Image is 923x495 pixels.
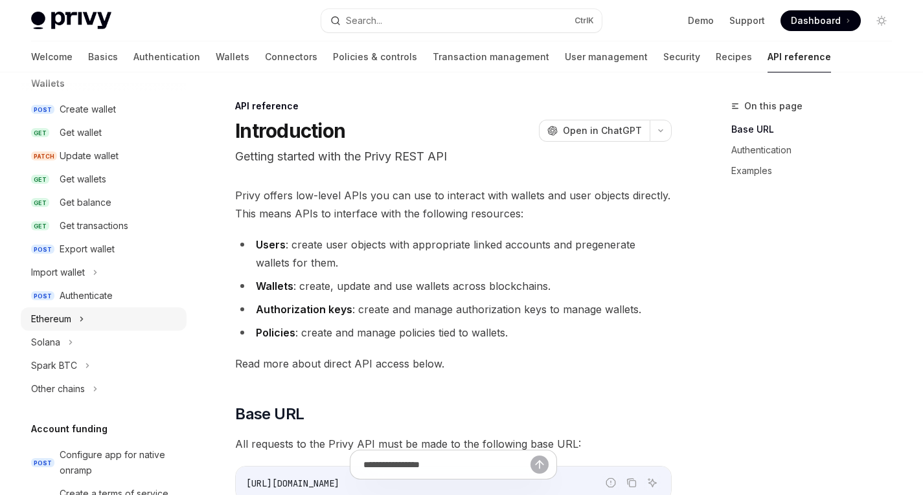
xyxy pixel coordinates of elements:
[265,41,317,72] a: Connectors
[21,377,187,401] button: Other chains
[346,13,382,28] div: Search...
[31,381,85,397] div: Other chains
[21,331,187,354] button: Solana
[21,237,187,261] a: POSTExport wallet
[256,326,295,339] strong: Policies
[663,41,700,72] a: Security
[133,41,200,72] a: Authentication
[791,14,841,27] span: Dashboard
[731,140,902,160] a: Authentication
[21,354,187,377] button: Spark BTC
[256,238,286,251] strong: Users
[31,311,71,327] div: Ethereum
[768,41,831,72] a: API reference
[31,358,77,373] div: Spark BTC
[731,119,902,140] a: Base URL
[539,120,650,142] button: Open in ChatGPT
[21,191,187,214] a: GETGet balance
[744,98,803,114] span: On this page
[60,241,115,257] div: Export wallet
[21,307,187,331] button: Ethereum
[31,291,54,301] span: POST
[21,443,187,482] a: POSTConfigure app for native onramp
[21,121,187,144] a: GETGet wallet
[31,335,60,350] div: Solana
[21,284,187,307] a: POSTAuthenticate
[256,303,352,316] strong: Authorization keys
[256,280,293,292] strong: Wallets
[31,151,57,161] span: PATCH
[60,125,102,140] div: Get wallet
[60,102,116,117] div: Create wallet
[31,421,108,437] h5: Account funding
[565,41,648,72] a: User management
[31,198,49,208] span: GET
[235,148,672,166] p: Getting started with the Privy REST API
[60,218,128,234] div: Get transactions
[60,171,106,187] div: Get wallets
[235,355,672,373] span: Read more about direct API access below.
[60,447,179,478] div: Configure app for native onramp
[235,300,672,318] li: : create and manage authorization keys to manage wallets.
[60,195,111,210] div: Get balance
[731,160,902,181] a: Examples
[88,41,118,72] a: Basics
[321,9,601,32] button: Search...CtrlK
[31,175,49,184] span: GET
[235,404,304,424] span: Base URL
[21,144,187,168] a: PATCHUpdate wallet
[60,148,119,164] div: Update wallet
[781,10,861,31] a: Dashboard
[235,277,672,295] li: : create, update and use wallets across blockchains.
[21,261,187,284] button: Import wallet
[31,458,54,468] span: POST
[21,98,187,121] a: POSTCreate wallet
[363,450,530,479] input: Ask a question...
[235,435,672,453] span: All requests to the Privy API must be made to the following base URL:
[333,41,417,72] a: Policies & controls
[433,41,549,72] a: Transaction management
[216,41,249,72] a: Wallets
[235,324,672,342] li: : create and manage policies tied to wallets.
[31,105,54,115] span: POST
[31,12,111,30] img: light logo
[31,245,54,254] span: POST
[31,128,49,138] span: GET
[21,168,187,191] a: GETGet wallets
[60,288,113,303] div: Authenticate
[729,14,765,27] a: Support
[871,10,892,31] button: Toggle dark mode
[235,236,672,272] li: : create user objects with appropriate linked accounts and pregenerate wallets for them.
[31,221,49,231] span: GET
[716,41,752,72] a: Recipes
[235,119,345,142] h1: Introduction
[31,265,85,280] div: Import wallet
[235,100,672,113] div: API reference
[235,186,672,223] span: Privy offers low-level APIs you can use to interact with wallets and user objects directly. This ...
[575,16,594,26] span: Ctrl K
[688,14,714,27] a: Demo
[31,41,73,72] a: Welcome
[21,214,187,237] a: GETGet transactions
[563,124,642,137] span: Open in ChatGPT
[530,456,549,474] button: Send message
